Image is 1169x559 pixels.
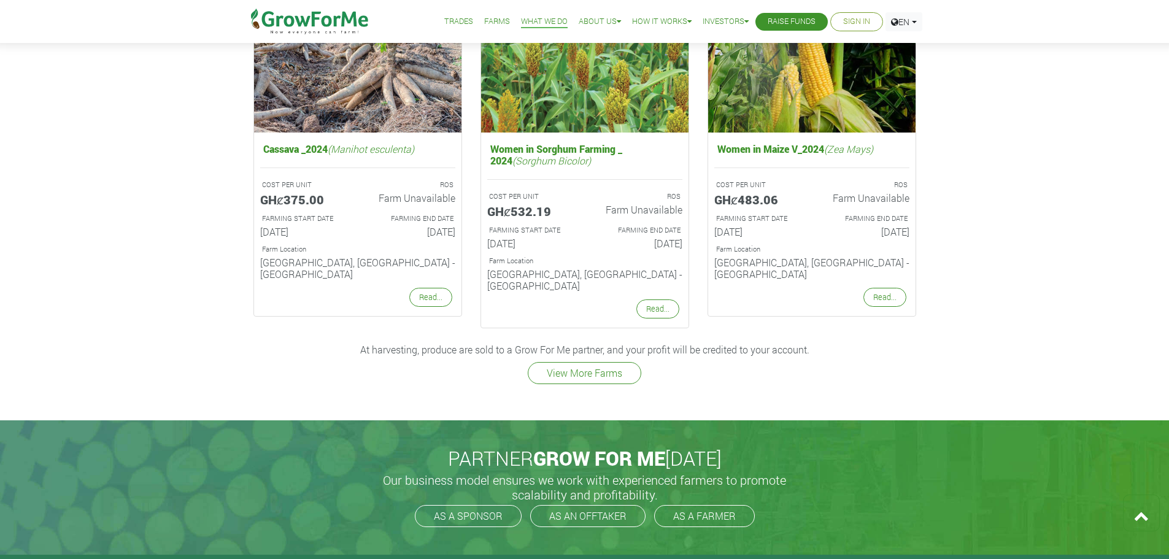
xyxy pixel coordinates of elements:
h6: [DATE] [714,226,803,237]
h5: Our business model ensures we work with experienced farmers to promote scalability and profitabil... [370,472,800,502]
p: Estimated Farming Start Date [489,225,574,236]
a: Sign In [843,15,870,28]
a: Read... [863,288,906,307]
i: (Sorghum Bicolor) [512,154,591,167]
h6: [DATE] [260,226,349,237]
h5: Cassava _2024 [260,140,455,158]
p: At harvesting, produce are sold to a Grow For Me partner, and your profit will be credited to you... [255,342,914,357]
h5: GHȼ375.00 [260,192,349,207]
a: What We Do [521,15,568,28]
span: GROW FOR ME [533,445,665,471]
h6: Farm Unavailable [821,192,909,204]
a: EN [885,12,922,31]
p: Estimated Farming End Date [823,214,908,224]
h6: [DATE] [594,237,682,249]
h6: [DATE] [821,226,909,237]
a: AS A FARMER [654,505,755,527]
p: Estimated Farming End Date [369,214,453,224]
p: Estimated Farming End Date [596,225,681,236]
p: A unit is a quarter of an Acre [262,180,347,190]
h6: [DATE] [487,237,576,249]
h6: Farm Unavailable [594,204,682,215]
h5: GHȼ532.19 [487,204,576,218]
a: View More Farms [528,362,641,384]
h6: [DATE] [367,226,455,237]
a: About Us [579,15,621,28]
h2: PARTNER [DATE] [249,447,920,470]
p: Estimated Farming Start Date [262,214,347,224]
h5: Women in Maize V_2024 [714,140,909,158]
h6: [GEOGRAPHIC_DATA], [GEOGRAPHIC_DATA] - [GEOGRAPHIC_DATA] [260,256,455,280]
h5: GHȼ483.06 [714,192,803,207]
a: Read... [636,299,679,318]
p: A unit is a quarter of an Acre [716,180,801,190]
a: Trades [444,15,473,28]
p: ROS [596,191,681,202]
i: (Zea Mays) [824,142,873,155]
h5: Women in Sorghum Farming _ 2024 [487,140,682,169]
p: Estimated Farming Start Date [716,214,801,224]
p: A unit is a quarter of an Acre [489,191,574,202]
p: Location of Farm [716,244,908,255]
a: Farms [484,15,510,28]
p: ROS [369,180,453,190]
h6: [GEOGRAPHIC_DATA], [GEOGRAPHIC_DATA] - [GEOGRAPHIC_DATA] [714,256,909,280]
h6: [GEOGRAPHIC_DATA], [GEOGRAPHIC_DATA] - [GEOGRAPHIC_DATA] [487,268,682,291]
a: How it Works [632,15,692,28]
a: Read... [409,288,452,307]
a: Investors [703,15,749,28]
h6: Farm Unavailable [367,192,455,204]
a: AS AN OFFTAKER [530,505,646,527]
a: AS A SPONSOR [415,505,522,527]
p: Location of Farm [489,256,681,266]
p: ROS [823,180,908,190]
a: Raise Funds [768,15,816,28]
i: (Manihot esculenta) [328,142,414,155]
p: Location of Farm [262,244,453,255]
